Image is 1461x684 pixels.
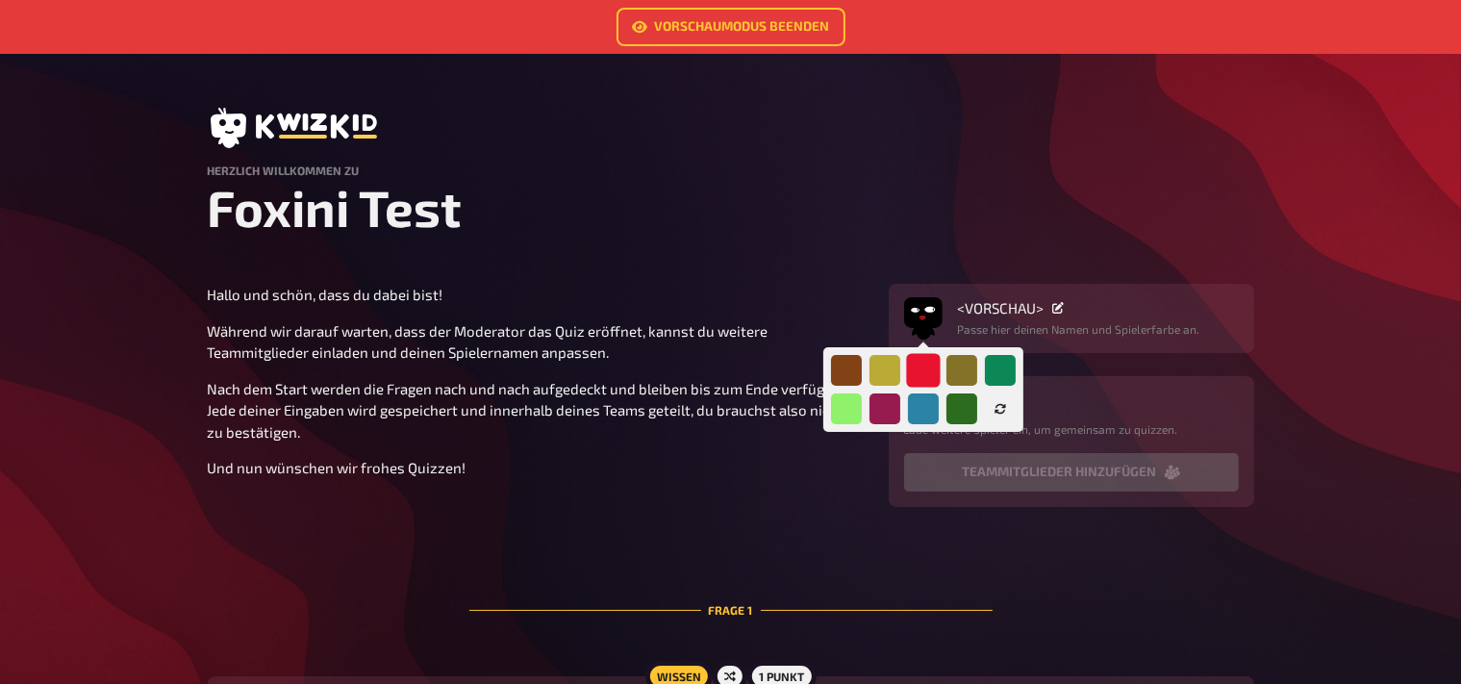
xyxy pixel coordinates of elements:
[208,320,866,364] p: Während wir darauf warten, dass der Moderator das Quiz eröffnet, kannst du weitere Teammitglieder...
[208,378,866,443] p: Nach dem Start werden die Fragen nach und nach aufgedeckt und bleiben bis zum Ende verfügbar. Jed...
[208,177,1254,238] h1: Foxini Test
[958,320,1200,338] p: Passe hier deinen Namen und Spielerfarbe an.
[904,392,1239,405] h4: Mein Team
[958,299,1045,317] span: <VORSCHAU>
[617,8,845,46] a: Vorschaumodus beenden
[904,299,943,338] button: Avatar
[469,555,993,665] div: Frage 1
[208,164,1254,177] h4: Herzlich Willkommen zu
[904,293,943,332] img: Avatar
[904,420,1239,438] p: Lade weitere Spieler ein, um gemeinsam zu quizzen.
[208,457,866,479] p: Und nun wünschen wir frohes Quizzen!
[208,284,866,306] p: Hallo und schön, dass du dabei bist!
[904,453,1239,492] button: Teammitglieder hinzufügen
